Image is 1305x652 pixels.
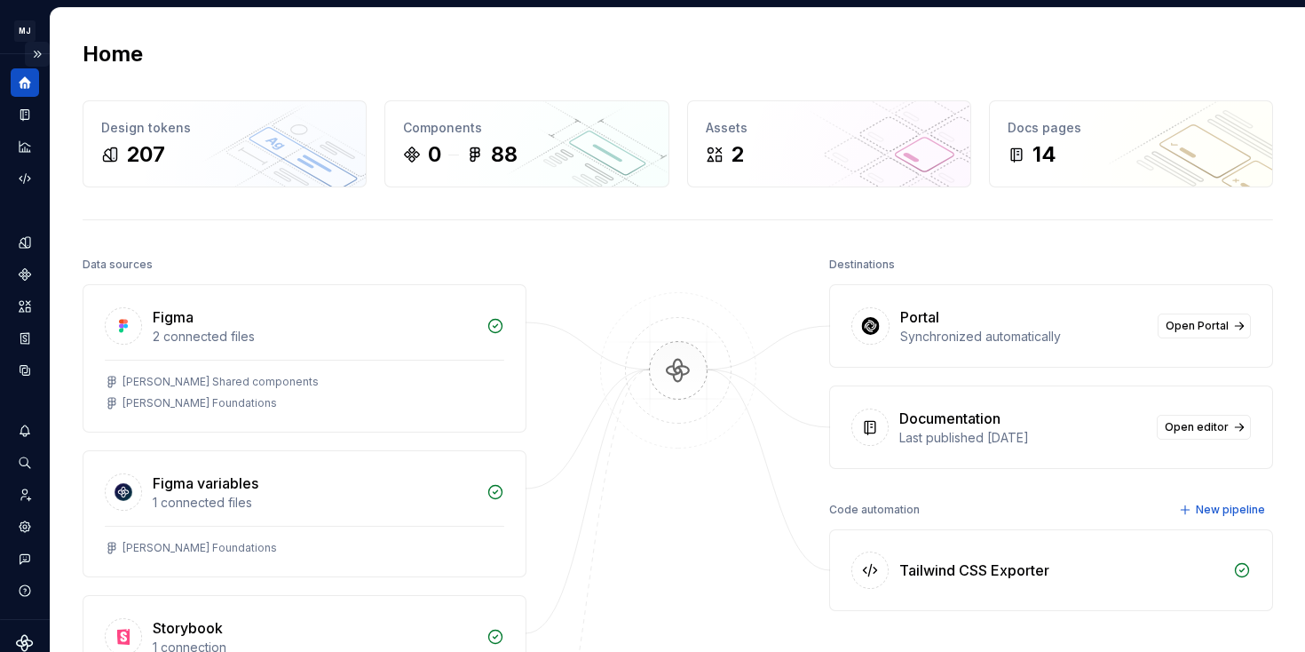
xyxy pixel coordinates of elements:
[83,100,367,187] a: Design tokens207
[491,140,518,169] div: 88
[123,541,277,555] div: [PERSON_NAME] Foundations
[1032,140,1056,169] div: 14
[900,328,1147,346] div: Synchronized automatically
[11,228,39,257] a: Design tokens
[1158,314,1251,338] a: Open Portal
[900,306,939,328] div: Portal
[11,356,39,385] a: Data sources
[153,328,476,346] div: 2 connected files
[899,560,1049,581] div: Tailwind CSS Exporter
[403,119,650,137] div: Components
[428,140,441,169] div: 0
[1008,119,1254,137] div: Docs pages
[384,100,668,187] a: Components088
[1166,319,1229,333] span: Open Portal
[989,100,1273,187] a: Docs pages14
[14,20,36,42] div: MJ
[4,12,46,50] button: MJ
[83,450,526,577] a: Figma variables1 connected files[PERSON_NAME] Foundations
[11,164,39,193] a: Code automation
[83,284,526,433] a: Figma2 connected files[PERSON_NAME] Shared components[PERSON_NAME] Foundations
[16,634,34,652] svg: Supernova Logo
[83,40,143,68] h2: Home
[687,100,971,187] a: Assets2
[1196,503,1265,517] span: New pipeline
[123,375,319,389] div: [PERSON_NAME] Shared components
[126,140,165,169] div: 207
[11,481,39,509] a: Invite team
[11,449,39,477] button: Search ⌘K
[829,497,920,522] div: Code automation
[1157,415,1251,440] a: Open editor
[11,545,39,573] button: Contact support
[101,119,348,137] div: Design tokens
[11,132,39,161] a: Analytics
[1165,420,1229,434] span: Open editor
[731,140,744,169] div: 2
[899,408,1000,429] div: Documentation
[11,417,39,445] button: Notifications
[11,68,39,97] a: Home
[11,513,39,541] a: Settings
[706,119,953,137] div: Assets
[1174,497,1273,522] button: New pipeline
[123,396,277,410] div: [PERSON_NAME] Foundations
[153,473,258,494] div: Figma variables
[11,100,39,129] a: Documentation
[83,252,153,277] div: Data sources
[25,42,50,67] button: Expand sidebar
[899,429,1146,447] div: Last published [DATE]
[11,324,39,353] a: Storybook stories
[153,494,476,512] div: 1 connected files
[829,252,895,277] div: Destinations
[11,260,39,289] a: Components
[11,292,39,321] a: Assets
[153,617,223,639] div: Storybook
[153,306,194,328] div: Figma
